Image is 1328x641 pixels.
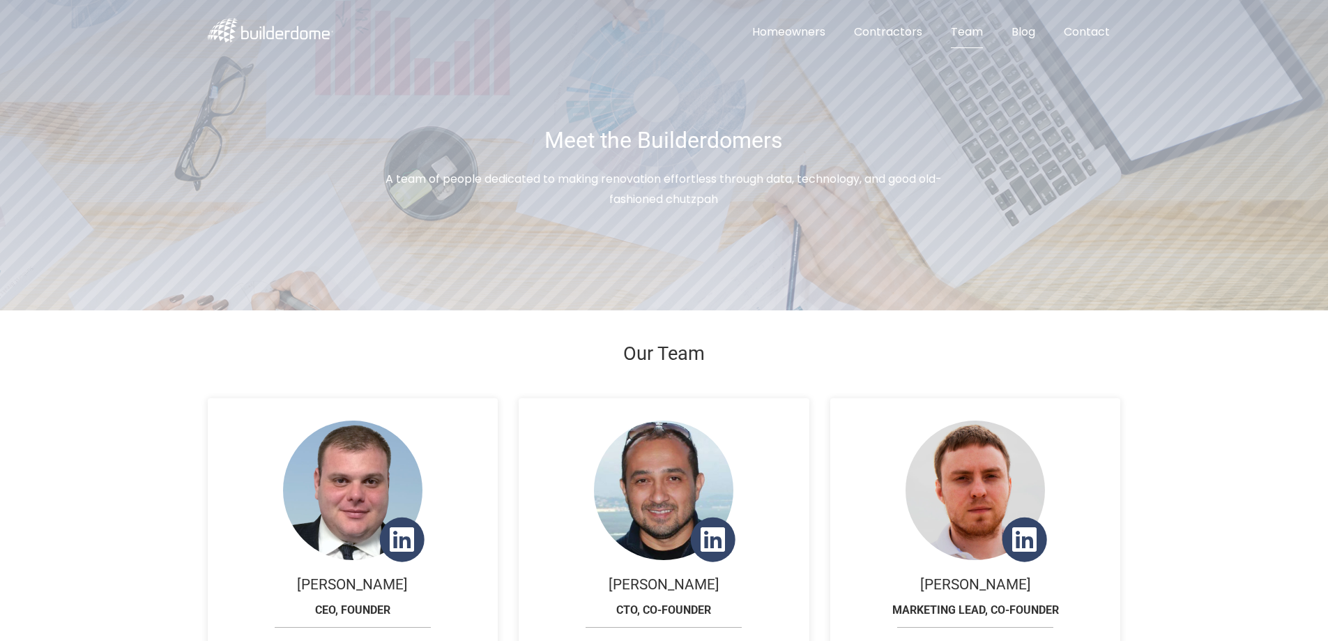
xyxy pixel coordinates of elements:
h5: [PERSON_NAME] [230,577,476,593]
img: boris.jpg [594,421,733,560]
h6: CTO, co-founder [541,604,787,628]
a: Homeowners [741,17,837,48]
a: Blog [1000,17,1046,48]
h6: Marketing Lead, co-founder [853,604,1099,628]
img: pavel.jpg [906,421,1045,560]
img: logo.svg [208,18,333,43]
a: Contact [1053,17,1121,48]
h5: [PERSON_NAME] [853,577,1099,593]
h2: Our Team [208,344,1121,365]
h1: Meet the Builderdomers [363,128,965,153]
h5: [PERSON_NAME] [541,577,787,593]
h6: CEO, founder [230,604,476,628]
p: A team of people dedicated to making renovation effortless through data, technology, and good old... [363,169,965,210]
img: alex.jpg [283,421,422,560]
a: Contractors [843,17,933,48]
a: Team [940,17,994,48]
